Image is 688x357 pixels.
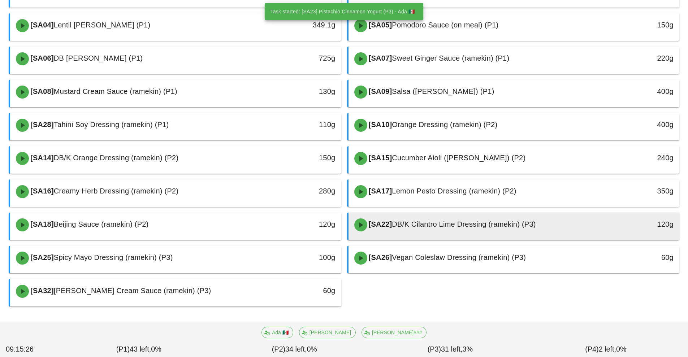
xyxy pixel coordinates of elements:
[262,218,335,230] div: 120g
[599,345,616,353] span: 2 left,
[367,21,392,29] span: [SA05]
[54,121,169,129] span: Tahini Soy Dressing (ramekin) (P1)
[262,86,335,97] div: 130g
[392,21,498,29] span: Pomodoro Sauce (on meal) (P1)
[54,187,179,195] span: Creamy Herb Dressing (ramekin) (P2)
[285,345,307,353] span: 34 left,
[600,52,674,64] div: 220g
[29,220,54,228] span: [SA18]
[29,21,54,29] span: [SA04]
[600,185,674,197] div: 350g
[367,220,392,228] span: [SA22]
[54,87,177,95] span: Mustard Cream Sauce (ramekin) (P1)
[304,327,351,338] span: [PERSON_NAME]
[367,87,392,95] span: [SA09]
[262,52,335,64] div: 725g
[29,87,54,95] span: [SA08]
[367,253,392,261] span: [SA26]
[392,154,525,162] span: Cucumber Aioli ([PERSON_NAME]) (P2)
[61,343,217,356] div: (P1) 0%
[367,187,392,195] span: [SA17]
[54,220,149,228] span: Beijing Sauce (ramekin) (P2)
[29,287,54,295] span: [SA32]
[600,119,674,130] div: 400g
[266,327,289,338] span: Ada 🇲🇽
[600,86,674,97] div: 400g
[262,119,335,130] div: 110g
[367,54,392,62] span: [SA07]
[367,121,392,129] span: [SA10]
[265,3,421,20] div: Task started: [SA23] Pistachio Cinnamon Yogurt (P3) - Ada 🇲🇽
[54,154,179,162] span: DB/K Orange Dressing (ramekin) (P2)
[600,19,674,31] div: 150g
[367,154,392,162] span: [SA15]
[217,343,372,356] div: (P2) 0%
[600,152,674,164] div: 240g
[528,343,684,356] div: (P4) 0%
[29,187,54,195] span: [SA16]
[262,152,335,164] div: 150g
[392,121,497,129] span: Orange Dressing (ramekin) (P2)
[392,187,516,195] span: Lemon Pesto Dressing (ramekin) (P2)
[366,327,422,338] span: [PERSON_NAME]###
[29,121,54,129] span: [SA28]
[130,345,151,353] span: 43 left,
[54,54,143,62] span: DB [PERSON_NAME] (P1)
[4,343,61,356] div: 09:15:26
[262,252,335,263] div: 100g
[600,252,674,263] div: 60g
[392,87,494,95] span: Salsa ([PERSON_NAME]) (P1)
[392,253,526,261] span: Vegan Coleslaw Dressing (ramekin) (P3)
[600,218,674,230] div: 120g
[54,253,173,261] span: Spicy Mayo Dressing (ramekin) (P3)
[262,19,335,31] div: 349.1g
[54,21,150,29] span: Lentil [PERSON_NAME] (P1)
[372,343,528,356] div: (P3) 3%
[392,54,509,62] span: Sweet Ginger Sauce (ramekin) (P1)
[54,287,211,295] span: [PERSON_NAME] Cream Sauce (ramekin) (P3)
[262,185,335,197] div: 280g
[262,285,335,296] div: 60g
[441,345,462,353] span: 31 left,
[29,54,54,62] span: [SA06]
[29,154,54,162] span: [SA14]
[392,220,536,228] span: DB/K Cilantro Lime Dressing (ramekin) (P3)
[29,253,54,261] span: [SA25]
